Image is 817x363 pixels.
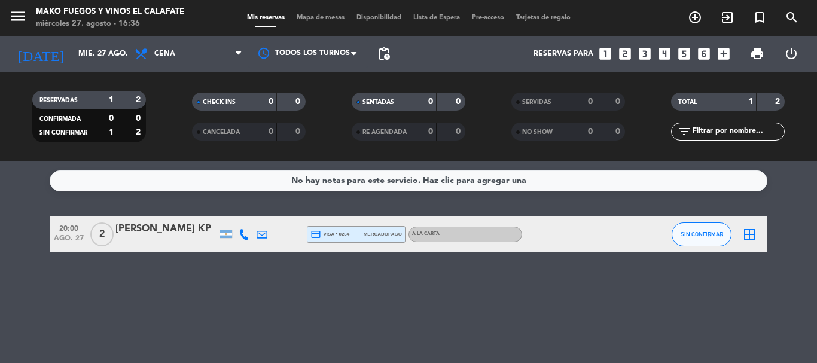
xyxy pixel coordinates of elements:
strong: 0 [109,114,114,123]
div: Mako Fuegos y Vinos El Calafate [36,6,184,18]
strong: 0 [615,97,623,106]
i: menu [9,7,27,25]
div: No hay notas para este servicio. Haz clic para agregar una [291,174,526,188]
span: Mis reservas [241,14,291,21]
strong: 0 [588,127,593,136]
strong: 0 [295,97,303,106]
strong: 1 [109,96,114,104]
i: turned_in_not [752,10,767,25]
span: RESERVADAS [39,97,78,103]
span: ago. 27 [54,234,84,248]
div: miércoles 27. agosto - 16:36 [36,18,184,30]
i: looks_4 [657,46,672,62]
span: print [750,47,764,61]
button: menu [9,7,27,29]
strong: 0 [269,127,273,136]
span: visa * 0264 [310,229,349,240]
span: 2 [90,222,114,246]
i: border_all [742,227,757,242]
strong: 0 [269,97,273,106]
i: looks_two [617,46,633,62]
strong: 0 [295,127,303,136]
i: [DATE] [9,41,72,67]
span: SENTADAS [362,99,394,105]
strong: 1 [109,128,114,136]
div: LOG OUT [774,36,808,72]
strong: 2 [136,128,143,136]
input: Filtrar por nombre... [691,125,784,138]
strong: 0 [428,127,433,136]
span: Pre-acceso [466,14,510,21]
i: credit_card [310,229,321,240]
span: CANCELADA [203,129,240,135]
span: pending_actions [377,47,391,61]
button: SIN CONFIRMAR [672,222,731,246]
i: search [785,10,799,25]
span: SIN CONFIRMAR [39,130,87,136]
span: Reservas para [534,50,593,58]
span: Disponibilidad [350,14,407,21]
div: [PERSON_NAME] KP [115,221,217,237]
span: 20:00 [54,221,84,234]
i: exit_to_app [720,10,734,25]
span: mercadopago [364,230,402,238]
span: Lista de Espera [407,14,466,21]
i: looks_5 [676,46,692,62]
i: add_box [716,46,731,62]
span: TOTAL [678,99,697,105]
i: power_settings_new [784,47,798,61]
span: Tarjetas de regalo [510,14,577,21]
strong: 0 [615,127,623,136]
strong: 2 [136,96,143,104]
span: SIN CONFIRMAR [681,231,723,237]
strong: 0 [136,114,143,123]
span: SERVIDAS [522,99,551,105]
i: arrow_drop_down [111,47,126,61]
span: Cena [154,50,175,58]
span: A LA CARTA [412,231,440,236]
i: add_circle_outline [688,10,702,25]
strong: 0 [588,97,593,106]
strong: 0 [456,97,463,106]
span: Mapa de mesas [291,14,350,21]
span: NO SHOW [522,129,553,135]
i: looks_6 [696,46,712,62]
strong: 1 [748,97,753,106]
span: CHECK INS [203,99,236,105]
i: looks_3 [637,46,653,62]
span: CONFIRMADA [39,116,81,122]
strong: 0 [456,127,463,136]
strong: 0 [428,97,433,106]
i: looks_one [597,46,613,62]
strong: 2 [775,97,782,106]
span: RE AGENDADA [362,129,407,135]
i: filter_list [677,124,691,139]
